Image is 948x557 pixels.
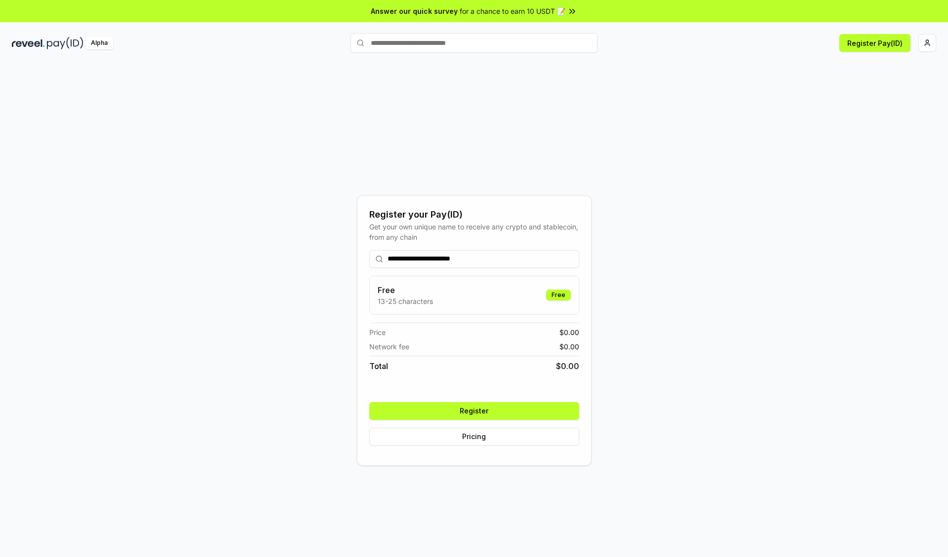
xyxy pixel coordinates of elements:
[371,6,458,16] span: Answer our quick survey
[460,6,565,16] span: for a chance to earn 10 USDT 📝
[47,37,83,49] img: pay_id
[369,327,386,337] span: Price
[559,327,579,337] span: $ 0.00
[369,222,579,242] div: Get your own unique name to receive any crypto and stablecoin, from any chain
[378,296,433,306] p: 13-25 characters
[369,341,409,352] span: Network fee
[85,37,113,49] div: Alpha
[369,360,388,372] span: Total
[839,34,910,52] button: Register Pay(ID)
[369,208,579,222] div: Register your Pay(ID)
[369,428,579,446] button: Pricing
[556,360,579,372] span: $ 0.00
[378,284,433,296] h3: Free
[546,290,571,300] div: Free
[12,37,45,49] img: reveel_dark
[559,341,579,352] span: $ 0.00
[369,402,579,420] button: Register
